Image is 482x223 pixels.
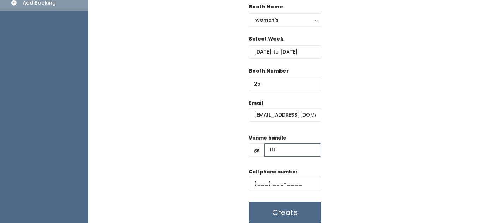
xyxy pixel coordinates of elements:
[249,135,286,142] label: Venmo handle
[249,108,321,122] input: @ .
[255,16,315,24] div: women's
[249,143,265,157] span: @
[249,13,321,27] button: women's
[249,35,283,43] label: Select Week
[249,177,321,190] input: (___) ___-____
[249,45,321,59] input: Select week
[249,78,321,91] input: Booth Number
[249,3,283,11] label: Booth Name
[249,168,298,175] label: Cell phone number
[249,67,289,75] label: Booth Number
[249,100,263,107] label: Email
